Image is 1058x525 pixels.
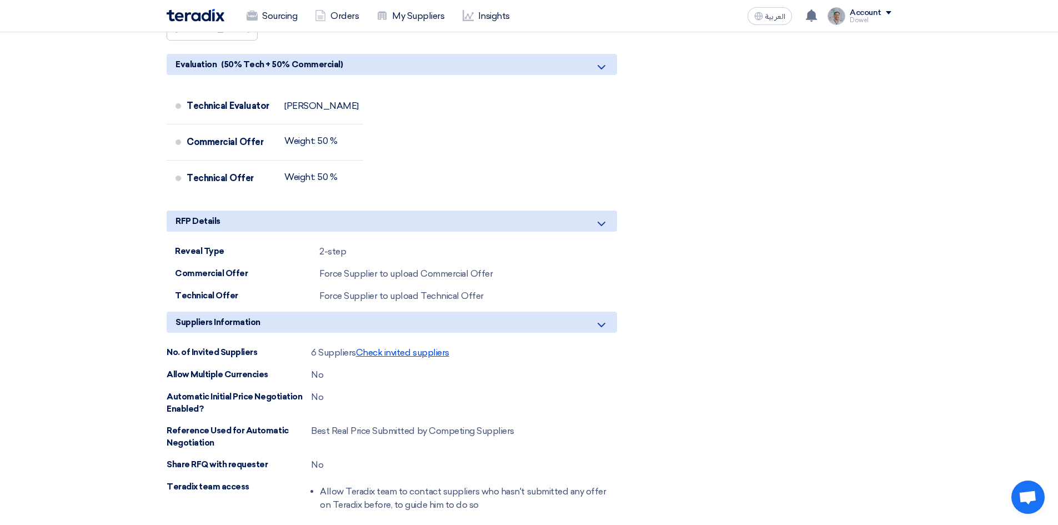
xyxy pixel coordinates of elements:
[765,13,785,21] span: العربية
[828,7,845,25] img: IMG_1753965247717.jpg
[176,215,220,227] span: RFP Details
[311,458,323,472] div: No
[176,58,217,71] span: Evaluation
[167,346,311,359] div: No. of Invited Suppliers
[167,424,311,449] div: Reference Used for Automatic Negotiation
[187,129,275,156] div: Commercial Offer
[850,8,881,18] div: Account
[454,4,519,28] a: Insights
[175,289,319,302] div: Technical Offer
[175,267,319,280] div: Commercial Offer
[748,7,792,25] button: العربية
[284,136,337,147] div: Weight: 50 %
[176,316,260,328] span: Suppliers Information
[167,391,311,416] div: Automatic Initial Price Negotiation Enabled?
[167,458,311,471] div: Share RFQ with requester
[320,481,617,516] li: Allow Teradix team to contact suppliers who hasn't submitted any offer on Teradix before, to guid...
[284,101,359,112] div: [PERSON_NAME]
[175,245,319,258] div: Reveal Type
[319,267,493,281] div: Force Supplier to upload Commercial Offer
[187,93,275,119] div: Technical Evaluator
[167,481,311,493] div: Teradix team access
[311,424,514,438] div: Best Real Price Submitted by Competing Suppliers
[311,346,449,359] div: 6 Suppliers
[284,172,337,183] div: Weight: 50 %
[187,165,275,192] div: Technical Offer
[175,23,249,34] span: [MEDICAL_DATA]
[850,17,891,23] div: Dowel
[356,347,449,358] span: Check invited suppliers
[306,4,368,28] a: Orders
[311,391,323,404] div: No
[238,4,306,28] a: Sourcing
[167,9,224,22] img: Teradix logo
[1011,481,1045,514] div: Open chat
[319,245,346,258] div: 2-step
[311,368,323,382] div: No
[319,289,484,303] div: Force Supplier to upload Technical Offer
[221,58,343,71] span: (50% Tech + 50% Commercial)
[167,368,311,381] div: Allow Multiple Currencies
[368,4,453,28] a: My Suppliers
